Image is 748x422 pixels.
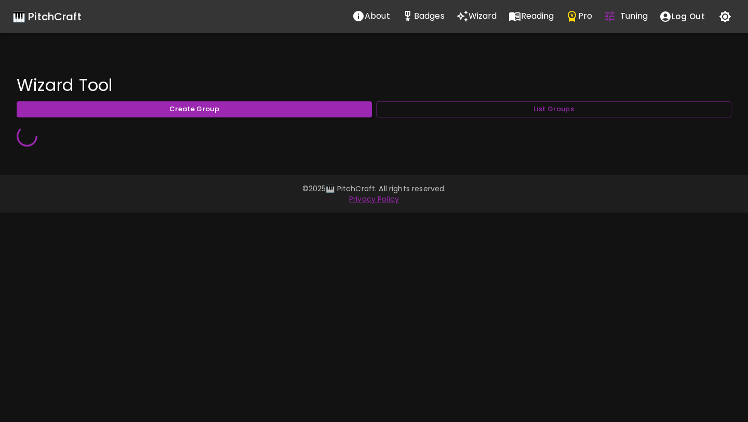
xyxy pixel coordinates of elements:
p: © 2025 🎹 PitchCraft. All rights reserved. [75,183,673,194]
a: Stats [396,6,450,28]
button: Pro [560,6,598,27]
p: Reading [521,10,554,22]
a: About [346,6,396,28]
a: Reading [503,6,560,28]
button: About [346,6,396,27]
p: About [365,10,390,22]
p: Badges [414,10,445,22]
a: Wizard [450,6,503,28]
p: Pro [578,10,592,22]
button: Create Group [17,101,372,117]
button: account of current user [653,6,711,28]
h4: Wizard Tool [17,75,731,96]
p: Wizard [469,10,497,22]
a: Pro [560,6,598,28]
a: Tuning Quiz [598,6,653,28]
a: 🎹 PitchCraft [12,8,82,25]
button: Reading [503,6,560,27]
p: Tuning [620,10,648,22]
button: Tuning Quiz [598,6,653,27]
button: List Groups [376,101,731,117]
button: Stats [396,6,450,27]
button: Wizard [450,6,503,27]
a: Privacy Policy [349,194,399,204]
